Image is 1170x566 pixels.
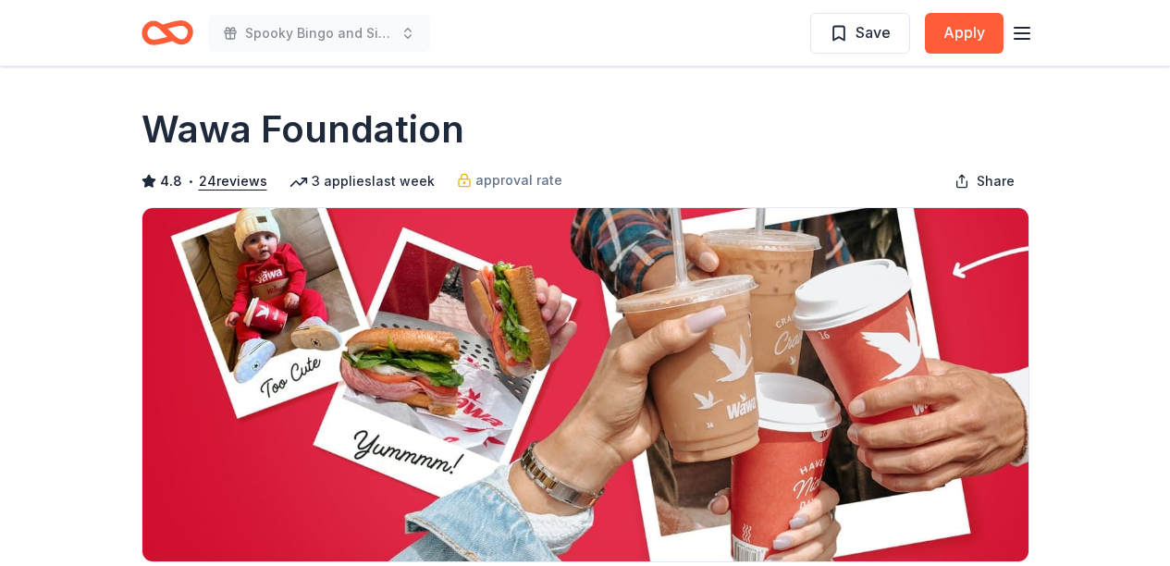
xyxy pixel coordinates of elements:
button: Share [940,163,1029,200]
span: Spooky Bingo and Silent Auction [245,22,393,44]
h1: Wawa Foundation [142,104,464,155]
div: 3 applies last week [289,170,435,192]
button: Apply [925,13,1004,54]
a: approval rate [457,169,562,191]
span: approval rate [475,169,562,191]
img: Image for Wawa Foundation [142,208,1028,561]
span: Share [977,170,1015,192]
span: • [187,174,193,189]
button: Spooky Bingo and Silent Auction [208,15,430,52]
span: Save [856,20,891,44]
button: 24reviews [199,170,267,192]
button: Save [810,13,910,54]
span: 4.8 [160,170,182,192]
a: Home [142,11,193,55]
